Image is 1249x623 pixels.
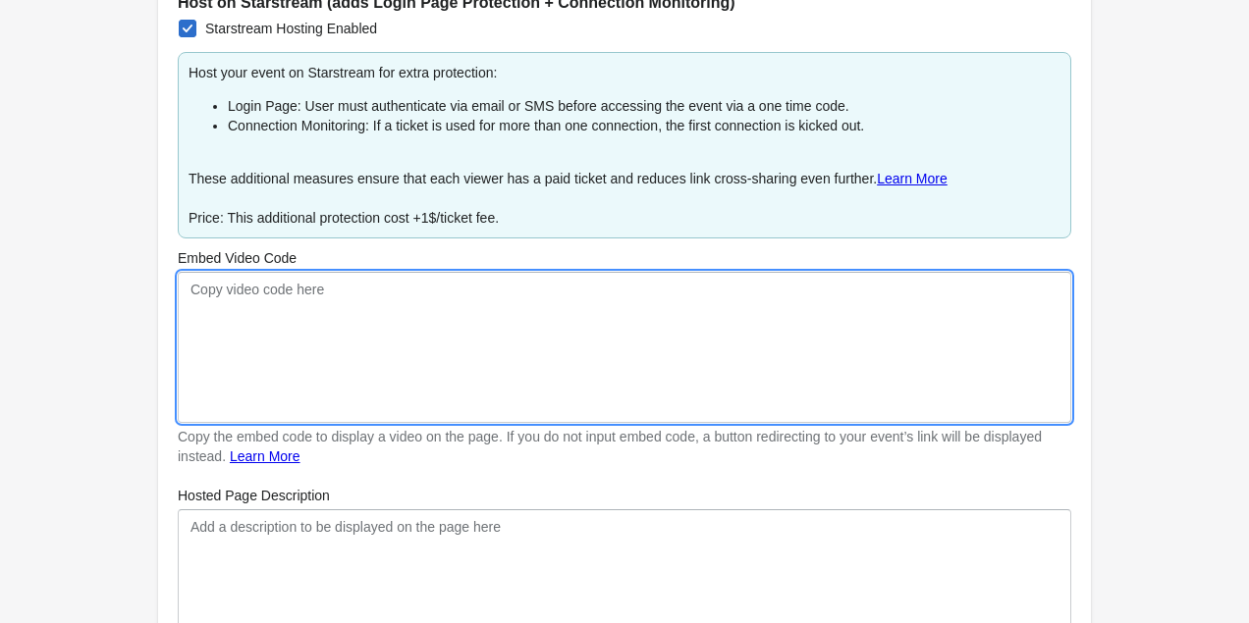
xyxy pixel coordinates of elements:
[205,19,377,38] span: Starstream Hosting Enabled
[877,171,948,186] a: Learn More
[178,486,330,505] label: Hosted Page Description
[228,116,1060,135] li: Connection Monitoring: If a ticket is used for more than one connection, the first connection is ...
[178,427,1071,466] div: Copy the embed code to display a video on the page. If you do not input embed code, a button redi...
[228,96,1060,116] li: Login Page: User must authenticate via email or SMS before accessing the event via a one time code.
[178,248,297,268] label: Embed Video Code
[230,448,300,464] a: Learn More
[178,52,1071,238] div: Host your event on Starstream for extra protection: These additional measures ensure that each vi...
